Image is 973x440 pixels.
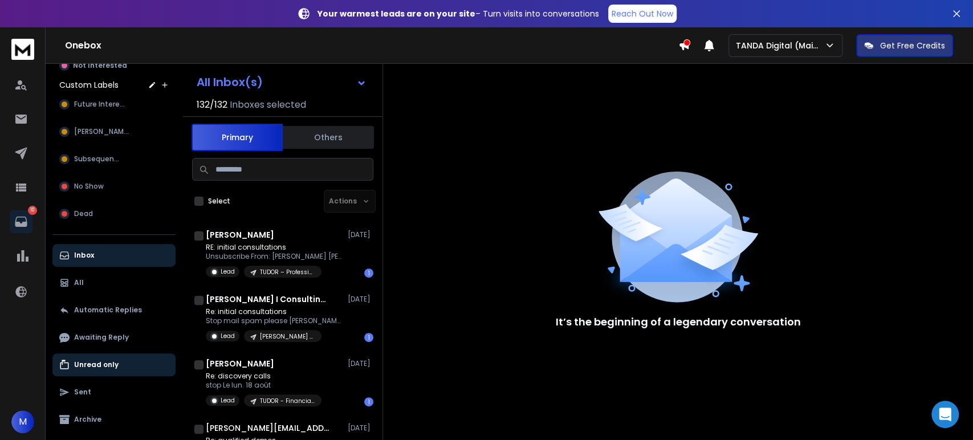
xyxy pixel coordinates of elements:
img: logo [11,39,34,60]
button: Inbox [52,244,176,267]
button: [PERSON_NAME] [52,120,176,143]
p: Get Free Credits [880,40,945,51]
p: Not Interested [73,61,127,70]
h1: [PERSON_NAME] [206,229,274,241]
h1: [PERSON_NAME][EMAIL_ADDRESS][DOMAIN_NAME] [206,422,331,434]
strong: Your warmest leads are on your site [317,8,475,19]
span: Future Interest [74,100,127,109]
button: Automatic Replies [52,299,176,321]
p: All [74,278,84,287]
button: Sent [52,381,176,404]
p: TUDOR – Professional Services | [GEOGRAPHIC_DATA] | 1-10 [260,268,315,276]
span: Subsequence [74,154,123,164]
h3: Custom Labels [59,79,119,91]
button: Unread only [52,353,176,376]
button: Get Free Credits [856,34,953,57]
button: Others [283,125,374,150]
p: Lead [221,332,235,340]
button: No Show [52,175,176,198]
p: Re: discovery calls [206,372,321,381]
p: It’s the beginning of a legendary conversation [556,314,801,330]
p: Archive [74,415,101,424]
button: M [11,410,34,433]
span: 132 / 132 [197,98,227,112]
button: All Inbox(s) [188,71,376,93]
div: 1 [364,397,373,406]
h1: All Inbox(s) [197,76,263,88]
p: [DATE] [348,230,373,239]
p: RE: initial consultations [206,243,343,252]
p: Automatic Replies [74,305,142,315]
h1: [PERSON_NAME] I Consulting/34 [206,294,331,305]
p: Inbox [74,251,94,260]
p: Awaiting Reply [74,333,129,342]
p: [DATE] [348,359,373,368]
p: – Turn visits into conversations [317,8,599,19]
span: Dead [74,209,93,218]
p: Re: initial consultations [206,307,343,316]
button: Dead [52,202,176,225]
p: TANDA Digital (Main) [736,40,824,51]
p: stop Le lun. 18 août [206,381,321,390]
a: Reach Out Now [608,5,677,23]
button: Subsequence [52,148,176,170]
button: Not Interested [52,54,176,77]
p: [PERSON_NAME] – Professional Services | 1-10 | EU [260,332,315,341]
div: Open Intercom Messenger [931,401,959,428]
span: No Show [74,182,104,191]
p: Reach Out Now [612,8,673,19]
h1: [PERSON_NAME] [206,358,274,369]
button: Primary [192,124,283,151]
p: TUDOR - Financial Services | [GEOGRAPHIC_DATA] [260,397,315,405]
p: Sent [74,388,91,397]
p: Lead [221,396,235,405]
p: Unsubscribe From: [PERSON_NAME] [PERSON_NAME] Sent: [206,252,343,261]
button: Archive [52,408,176,431]
button: Future Interest [52,93,176,116]
div: 1 [364,268,373,278]
button: Awaiting Reply [52,326,176,349]
p: [DATE] [348,423,373,433]
button: All [52,271,176,294]
h3: Inboxes selected [230,98,306,112]
span: [PERSON_NAME] [74,127,130,136]
p: 10 [28,206,37,215]
p: Stop mail spam please [PERSON_NAME] [206,316,343,325]
p: Unread only [74,360,119,369]
div: 1 [364,333,373,342]
a: 10 [10,210,32,233]
p: Lead [221,267,235,276]
p: [DATE] [348,295,373,304]
h1: Onebox [65,39,678,52]
label: Select [208,197,230,206]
